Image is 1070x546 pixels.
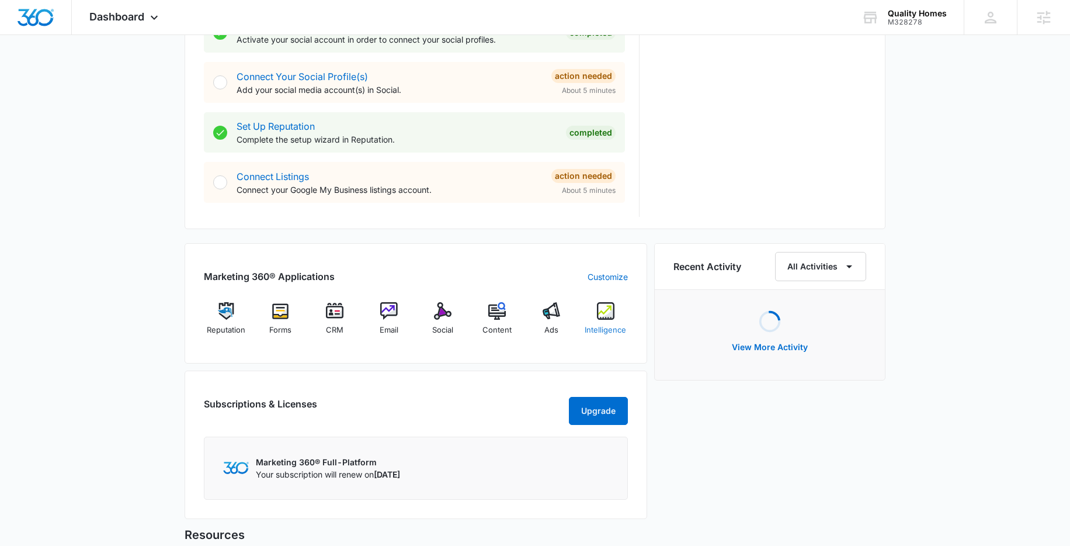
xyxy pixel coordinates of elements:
span: CRM [326,324,343,336]
div: Action Needed [551,169,616,183]
a: Social [421,302,465,344]
button: All Activities [775,252,866,281]
h6: Recent Activity [673,260,741,274]
a: Email [366,302,411,344]
button: Upgrade [569,397,628,425]
div: account id [888,18,947,26]
span: Email [380,324,398,336]
a: Content [475,302,520,344]
span: [DATE] [374,469,400,479]
p: Your subscription will renew on [256,468,400,481]
span: Social [432,324,453,336]
a: CRM [312,302,357,344]
span: Reputation [207,324,245,336]
a: Connect Listings [237,171,309,182]
span: Ads [544,324,558,336]
h5: Resources [185,526,885,544]
a: Forms [258,302,303,344]
button: View More Activity [720,333,819,361]
span: Content [482,324,512,336]
p: Connect your Google My Business listings account. [237,184,542,196]
a: Customize [588,271,628,283]
a: Ads [529,302,574,344]
a: Set Up Reputation [237,120,315,132]
p: Complete the setup wizard in Reputation. [237,133,557,146]
a: Connect Your Social Profile(s) [237,71,368,82]
a: Reputation [204,302,249,344]
div: account name [888,9,947,18]
img: Marketing 360 Logo [223,462,249,474]
span: Dashboard [89,11,144,23]
span: Forms [269,324,291,336]
div: Completed [566,126,616,140]
span: About 5 minutes [562,85,616,96]
div: Action Needed [551,69,616,83]
p: Marketing 360® Full-Platform [256,456,400,468]
h2: Marketing 360® Applications [204,269,335,284]
span: About 5 minutes [562,185,616,196]
p: Add your social media account(s) in Social. [237,84,542,96]
h2: Subscriptions & Licenses [204,397,317,420]
a: Intelligence [583,302,628,344]
p: Activate your social account in order to connect your social profiles. [237,33,557,46]
span: Intelligence [585,324,626,336]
